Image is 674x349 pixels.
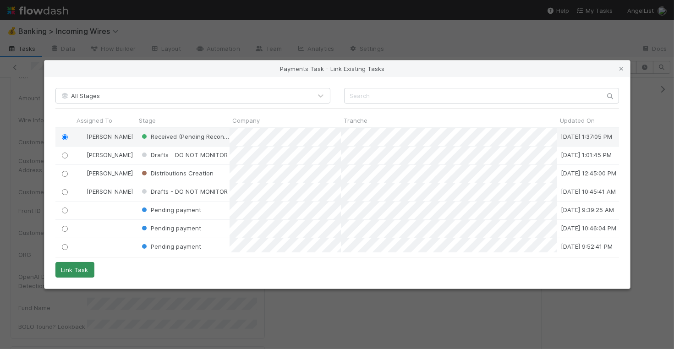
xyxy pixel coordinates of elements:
span: Pending payment [140,206,201,213]
span: Pending payment [140,224,201,232]
div: Pending payment [140,205,201,214]
span: Drafts - DO NOT MONITOR [140,188,228,195]
span: Tranche [344,116,367,125]
div: Pending payment [140,224,201,233]
span: Pending payment [140,243,201,250]
div: [PERSON_NAME] [77,150,133,159]
input: Toggle Row Selected [61,207,67,213]
input: Toggle Row Selected [61,134,67,140]
span: [PERSON_NAME] [87,151,133,158]
div: Payments Task - Link Existing Tasks [44,60,630,77]
div: Distributions Creation [140,169,214,178]
span: All Stages [60,92,100,99]
div: [DATE] 9:52:41 PM [560,242,612,251]
div: Drafts - DO NOT MONITOR [140,187,228,196]
input: Toggle Row Selected [61,171,67,177]
div: [DATE] 10:46:04 PM [560,224,616,233]
input: Toggle Row Selected [61,244,67,250]
span: [PERSON_NAME] [87,188,133,195]
span: [PERSON_NAME] [87,133,133,140]
span: [PERSON_NAME] [87,169,133,177]
div: [DATE] 1:01:45 PM [560,150,611,159]
div: Drafts - DO NOT MONITOR [140,150,228,159]
span: Updated On [560,116,595,125]
img: avatar_99e80e95-8f0d-4917-ae3c-b5dad577a2b5.png [78,133,85,140]
div: [DATE] 10:45:41 AM [560,187,615,196]
span: Stage [139,116,156,125]
img: avatar_a2d05fec-0a57-4266-8476-74cda3464b0e.png [78,169,85,177]
div: [PERSON_NAME] [77,132,133,141]
input: Toggle Row Selected [61,153,67,158]
button: Link Task [55,262,94,278]
input: Toggle Row Selected [61,226,67,232]
span: Company [232,116,260,125]
div: [DATE] 9:39:25 AM [560,205,614,214]
div: Received (Pending Reconciliation) [140,132,230,141]
span: Distributions Creation [140,169,214,177]
div: Pending payment [140,242,201,251]
div: [PERSON_NAME] [77,187,133,196]
input: Search [344,88,619,104]
span: Drafts - DO NOT MONITOR [140,151,228,158]
img: avatar_c6c9a18c-a1dc-4048-8eac-219674057138.png [78,151,85,158]
div: [DATE] 12:45:00 PM [560,169,616,178]
input: Toggle Row Selected [61,189,67,195]
div: [DATE] 1:37:05 PM [560,132,612,141]
span: Assigned To [77,116,112,125]
span: Received (Pending Reconciliation) [140,133,248,140]
div: [PERSON_NAME] [77,169,133,178]
img: avatar_c6c9a18c-a1dc-4048-8eac-219674057138.png [78,188,85,195]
